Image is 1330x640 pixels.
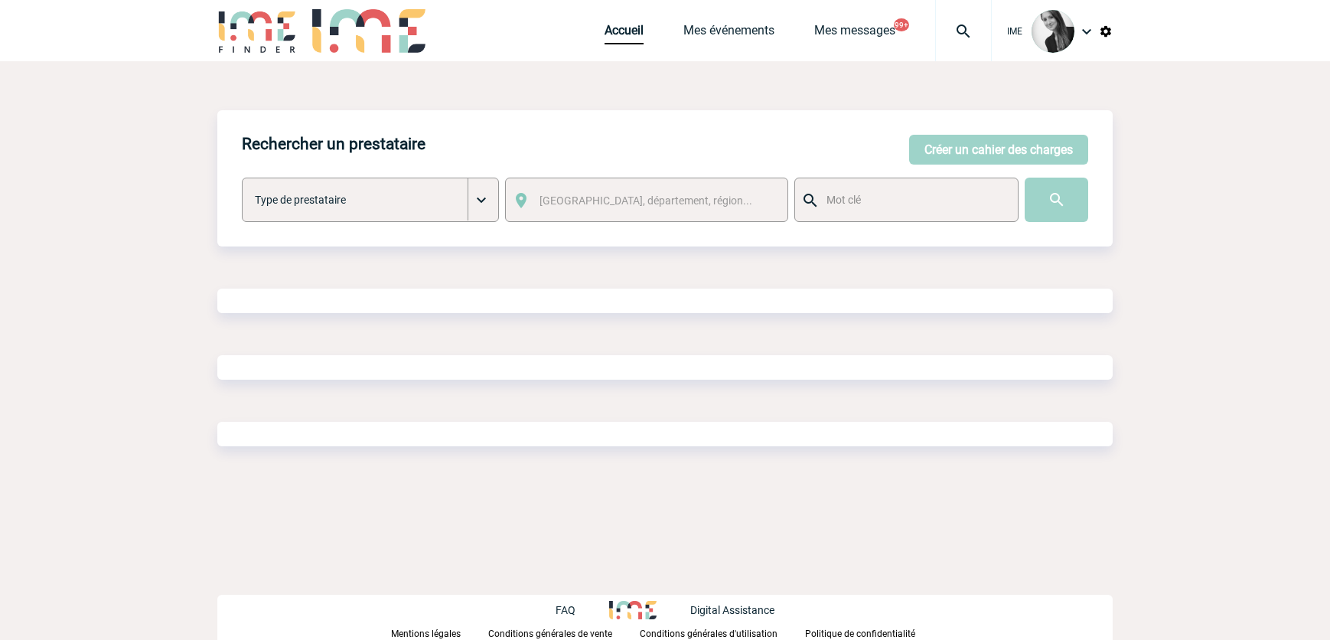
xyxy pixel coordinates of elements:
img: IME-Finder [217,9,297,53]
a: Conditions générales d'utilisation [640,625,805,640]
h4: Rechercher un prestataire [242,135,425,153]
a: Politique de confidentialité [805,625,940,640]
p: Politique de confidentialité [805,629,915,639]
a: Conditions générales de vente [488,625,640,640]
img: 101050-0.jpg [1032,10,1074,53]
p: Digital Assistance [690,604,774,616]
p: FAQ [556,604,575,616]
img: http://www.idealmeetingsevents.fr/ [609,601,657,619]
a: FAQ [556,602,609,616]
input: Submit [1025,178,1088,222]
input: Mot clé [823,190,1004,210]
a: Mes événements [683,23,774,44]
span: IME [1007,26,1022,37]
a: Mes messages [814,23,895,44]
span: [GEOGRAPHIC_DATA], département, région... [539,194,752,207]
p: Conditions générales d'utilisation [640,629,777,639]
p: Mentions légales [391,629,461,639]
a: Mentions légales [391,625,488,640]
p: Conditions générales de vente [488,629,612,639]
button: 99+ [894,18,909,31]
a: Accueil [605,23,644,44]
